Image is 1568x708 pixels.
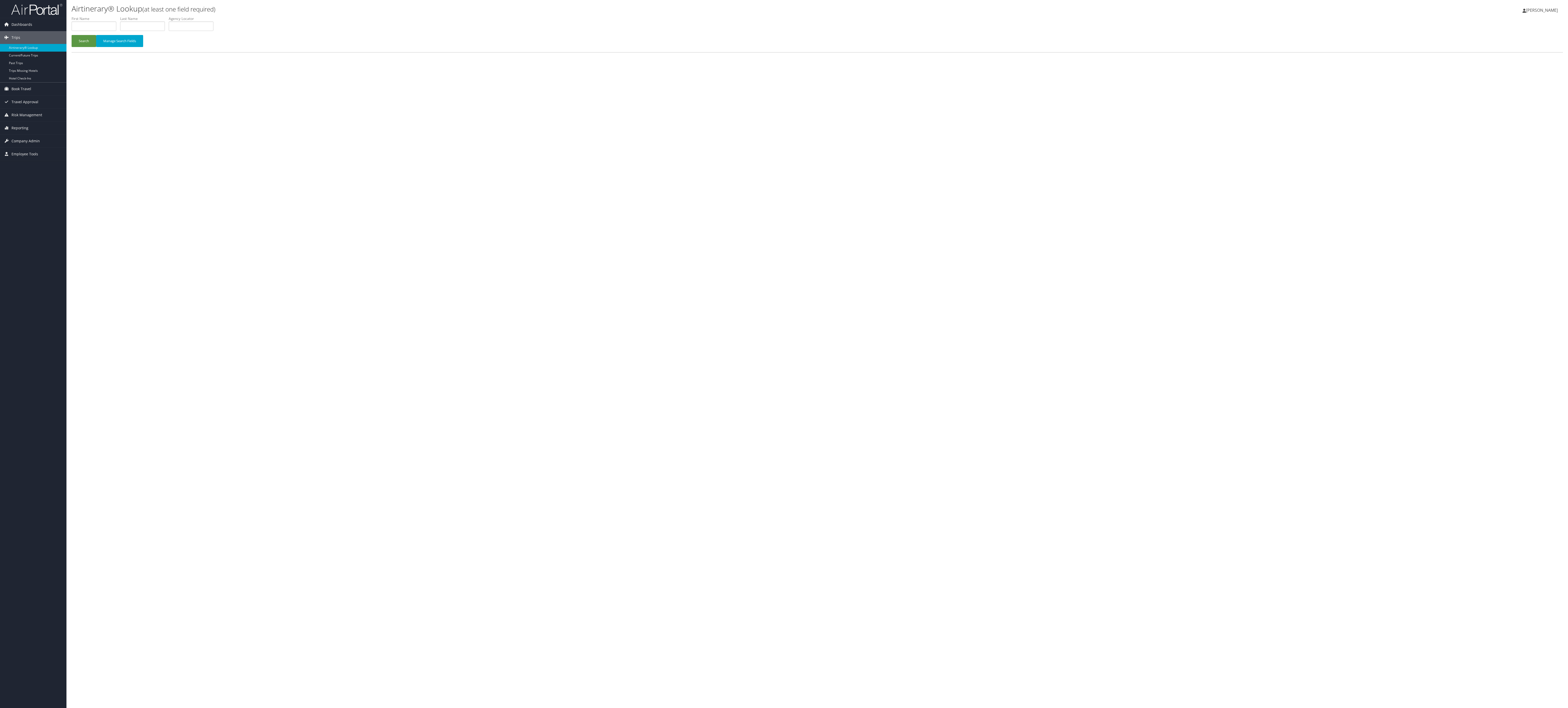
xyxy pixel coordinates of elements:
button: Manage Search Fields [96,35,143,47]
label: First Name [72,16,120,21]
span: Company Admin [12,135,40,147]
span: Reporting [12,122,28,134]
label: Last Name [120,16,169,21]
button: Search [72,35,96,47]
span: Travel Approval [12,96,38,108]
span: Trips [12,31,20,44]
h1: Airtinerary® Lookup [72,3,1066,14]
span: Book Travel [12,83,31,95]
span: Employee Tools [12,148,38,160]
span: Dashboards [12,18,32,31]
a: [PERSON_NAME] [1522,3,1563,18]
label: Agency Locator [169,16,217,21]
span: Risk Management [12,109,42,121]
span: [PERSON_NAME] [1526,7,1558,13]
img: airportal-logo.png [11,3,62,15]
small: (at least one field required) [142,5,215,13]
